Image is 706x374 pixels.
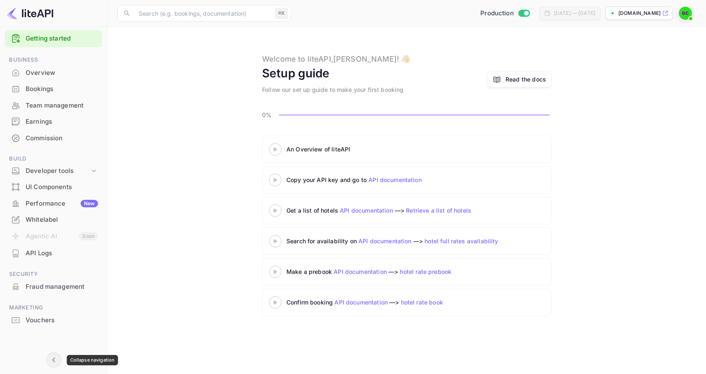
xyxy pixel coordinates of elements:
a: Bookings [5,81,102,96]
div: Whitelabel [5,212,102,228]
a: API documentation [340,207,393,214]
div: Bookings [5,81,102,97]
input: Search (e.g. bookings, documentation) [134,5,272,22]
div: Get a list of hotels —> [286,206,493,215]
a: API Logs [5,245,102,261]
a: Fraud management [5,279,102,294]
div: Whitelabel [26,215,98,225]
div: UI Components [5,179,102,195]
a: Overview [5,65,102,80]
a: Read the docs [487,71,551,87]
img: LiteAPI logo [7,7,53,20]
a: API documentation [334,299,388,306]
span: Production [480,9,514,18]
div: Developer tools [26,166,90,176]
div: Commission [26,134,98,143]
div: Setup guide [262,65,330,82]
div: Performance [26,199,98,209]
div: ⌘K [275,8,288,19]
div: Welcome to liteAPI, [PERSON_NAME] ! 👋🏻 [262,53,410,65]
a: API documentation [334,268,387,275]
div: [DATE] — [DATE] [554,10,595,17]
div: Developer tools [5,164,102,178]
a: hotel rate prebook [400,268,451,275]
div: Earnings [5,114,102,130]
a: hotel rate book [401,299,443,306]
a: API documentation [368,176,422,183]
div: Bookings [26,84,98,94]
p: [DOMAIN_NAME] [618,10,661,17]
div: Fraud management [26,282,98,292]
div: Confirm booking —> [286,298,493,307]
div: Team management [5,98,102,114]
a: Vouchers [5,312,102,328]
div: Getting started [5,30,102,47]
a: Getting started [26,34,98,43]
div: Switch to Sandbox mode [477,9,533,18]
div: Search for availability on —> [286,237,576,245]
div: Vouchers [26,316,98,325]
div: Overview [26,68,98,78]
a: Earnings [5,114,102,129]
a: Commission [5,130,102,146]
img: Gian Caprini [679,7,692,20]
div: An Overview of liteAPI [286,145,493,153]
div: Make a prebook —> [286,267,493,276]
a: Team management [5,98,102,113]
a: Retrieve a list of hotels [406,207,471,214]
a: hotel full rates availability [425,237,498,245]
div: Collapse navigation [67,355,118,365]
div: API Logs [26,249,98,258]
a: Read the docs [506,75,546,84]
div: Overview [5,65,102,81]
div: UI Components [26,182,98,192]
button: Collapse navigation [46,352,61,367]
div: Earnings [26,117,98,127]
span: Marketing [5,303,102,312]
a: API documentation [358,237,412,245]
div: Fraud management [5,279,102,295]
div: PerformanceNew [5,196,102,212]
span: Security [5,270,102,279]
div: Follow our set up guide to make your first booking [262,85,404,94]
div: New [81,200,98,207]
div: Team management [26,101,98,110]
span: Build [5,154,102,163]
a: PerformanceNew [5,196,102,211]
p: 0% [262,110,277,119]
a: UI Components [5,179,102,194]
a: Whitelabel [5,212,102,227]
span: Business [5,55,102,65]
div: Copy your API key and go to [286,175,493,184]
